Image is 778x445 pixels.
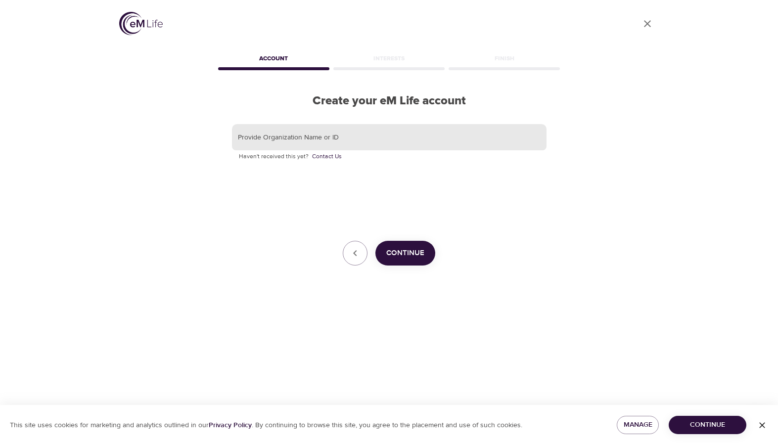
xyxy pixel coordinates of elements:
span: Continue [386,247,424,260]
button: Continue [375,241,435,266]
button: Continue [669,416,746,434]
p: Haven't received this yet? [239,152,540,162]
a: close [636,12,659,36]
span: Manage [625,419,651,431]
h2: Create your eM Life account [216,94,562,108]
button: Manage [617,416,659,434]
a: Privacy Policy [209,421,252,430]
span: Continue [677,419,738,431]
img: logo [119,12,163,35]
a: Contact Us [312,152,342,162]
